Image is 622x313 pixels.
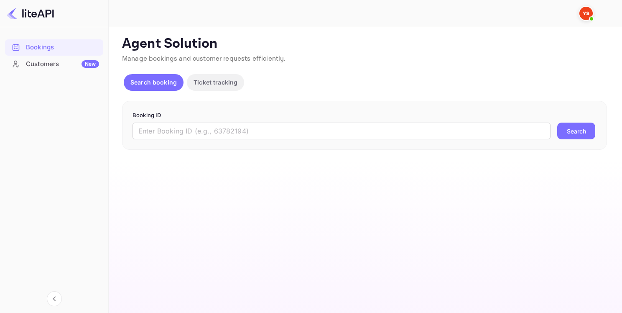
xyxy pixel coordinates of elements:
[133,111,597,120] p: Booking ID
[194,78,237,87] p: Ticket tracking
[26,43,99,52] div: Bookings
[130,78,177,87] p: Search booking
[82,60,99,68] div: New
[5,39,103,55] a: Bookings
[133,123,551,139] input: Enter Booking ID (e.g., 63782194)
[579,7,593,20] img: Yandex Support
[5,56,103,72] a: CustomersNew
[5,39,103,56] div: Bookings
[7,7,54,20] img: LiteAPI logo
[26,59,99,69] div: Customers
[122,36,607,52] p: Agent Solution
[122,54,286,63] span: Manage bookings and customer requests efficiently.
[557,123,595,139] button: Search
[47,291,62,306] button: Collapse navigation
[5,56,103,72] div: CustomersNew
